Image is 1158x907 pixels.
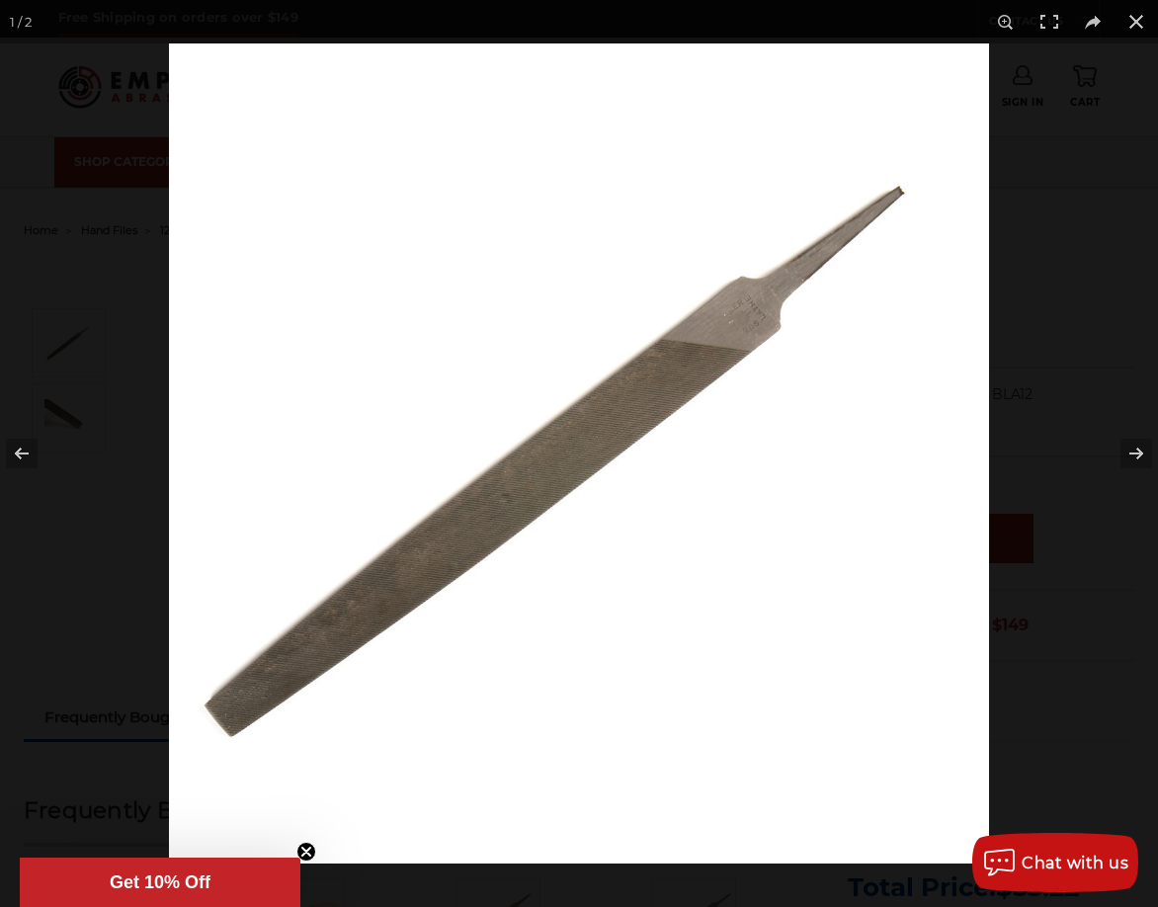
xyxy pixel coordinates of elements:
div: Get 10% OffClose teaser [20,858,300,907]
button: Chat with us [972,833,1138,892]
img: Lathe_File_Single_Cut__91912.1570196685.jpg [169,43,989,864]
button: Close teaser [296,842,316,862]
button: Next (arrow right) [1089,404,1158,503]
span: Get 10% Off [110,872,210,892]
span: Chat with us [1022,854,1128,872]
